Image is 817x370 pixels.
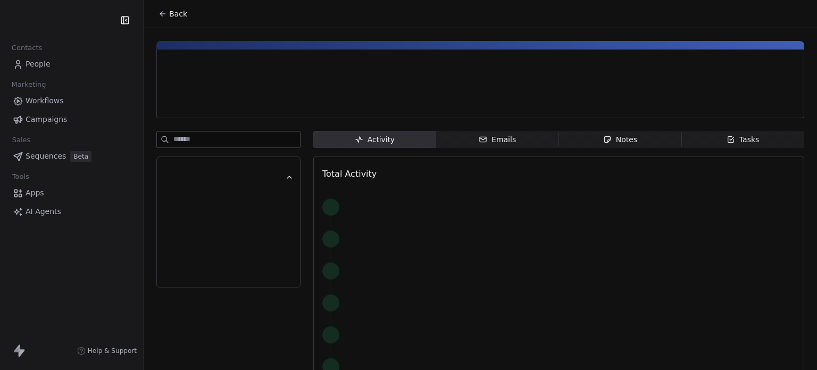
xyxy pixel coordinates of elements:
[7,40,47,56] span: Contacts
[7,132,35,148] span: Sales
[77,347,137,355] a: Help & Support
[9,55,135,73] a: People
[9,184,135,202] a: Apps
[9,111,135,128] a: Campaigns
[26,206,61,217] span: AI Agents
[26,95,64,106] span: Workflows
[26,59,51,70] span: People
[603,134,637,145] div: Notes
[169,9,187,19] span: Back
[26,114,67,125] span: Campaigns
[322,169,377,179] span: Total Activity
[152,4,194,23] button: Back
[479,134,516,145] div: Emails
[7,77,51,93] span: Marketing
[70,151,91,162] span: Beta
[9,92,135,110] a: Workflows
[727,134,760,145] div: Tasks
[88,347,137,355] span: Help & Support
[7,169,34,185] span: Tools
[9,203,135,220] a: AI Agents
[9,147,135,165] a: SequencesBeta
[26,187,44,199] span: Apps
[26,151,66,162] span: Sequences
